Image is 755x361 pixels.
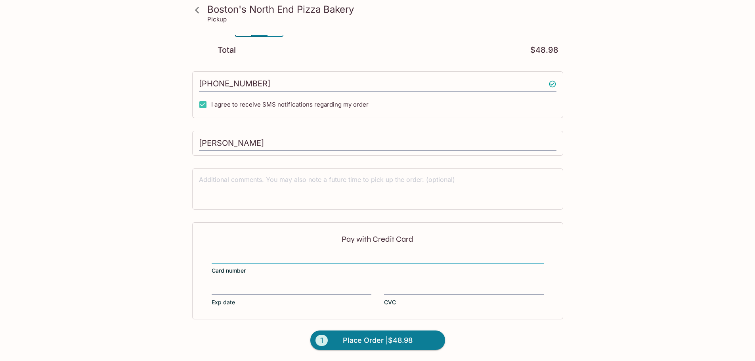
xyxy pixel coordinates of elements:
span: Place Order | $48.98 [343,334,413,347]
p: Total [218,46,236,54]
input: Enter first and last name [199,136,556,151]
p: Pay with Credit Card [212,235,544,243]
span: I agree to receive SMS notifications regarding my order [211,101,369,108]
button: 1Place Order |$48.98 [310,330,445,350]
h3: Boston's North End Pizza Bakery [207,3,562,15]
span: Card number [212,267,246,275]
iframe: Secure expiration date input frame [212,285,371,294]
span: CVC [384,298,396,306]
span: 1 [315,335,328,346]
p: $48.98 [530,46,558,54]
p: Pickup [207,15,227,23]
iframe: Secure CVC input frame [384,285,544,294]
span: Exp date [212,298,235,306]
iframe: Secure card number input frame [212,253,544,262]
input: Enter phone number [199,76,556,92]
